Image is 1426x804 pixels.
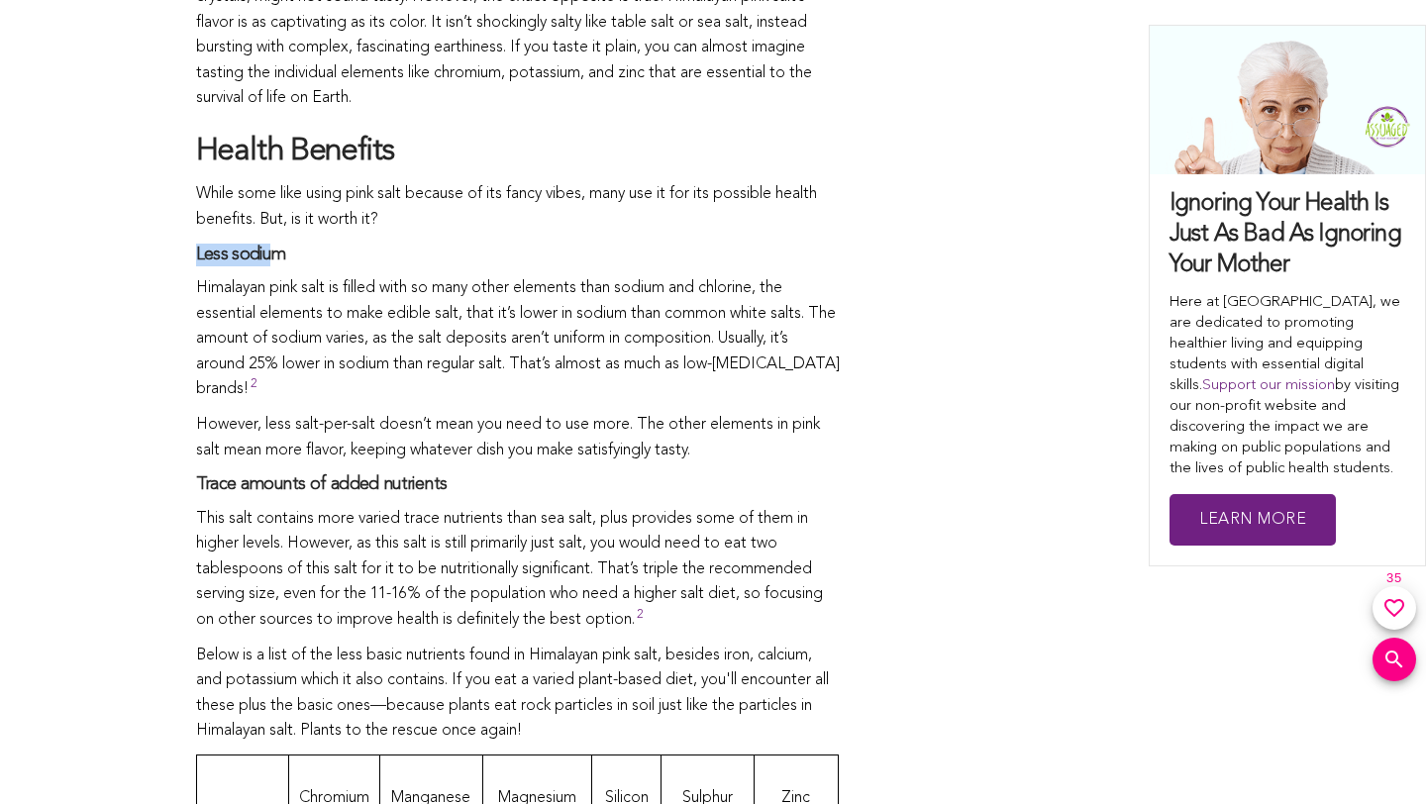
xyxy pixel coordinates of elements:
[251,378,257,400] sup: 2
[196,413,840,463] p: However, less salt-per-salt doesn’t mean you need to use more. The other elements in pink salt me...
[196,276,840,403] p: Himalayan pink salt is filled with so many other elements than sodium and chlorine, the essential...
[1327,709,1426,804] iframe: Chat Widget
[196,244,840,266] h4: Less sodium
[1170,494,1336,547] a: Learn More
[196,132,840,173] h2: Health Benefits
[196,473,840,496] h4: Trace amounts of added nutrients
[196,644,840,745] p: Below is a list of the less basic nutrients found in Himalayan pink salt, besides iron, calcium, ...
[196,182,840,233] p: While some like using pink salt because of its fancy vibes, many use it for its possible health b...
[196,507,840,634] p: This salt contains more varied trace nutrients than sea salt, plus provides some of them in highe...
[637,609,644,631] sup: 2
